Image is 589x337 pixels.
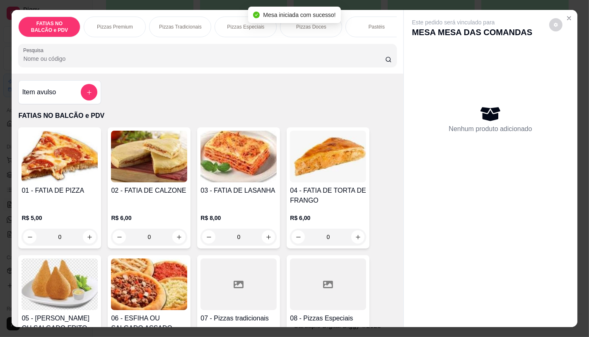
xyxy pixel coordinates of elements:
p: Pizzas Especiais [227,24,264,30]
button: decrease-product-quantity [292,230,305,244]
p: Pizzas Tradicionais [159,24,202,30]
img: product-image [111,131,187,182]
button: decrease-product-quantity [23,230,36,244]
p: FATIAS NO BALCÃO e PDV [25,20,73,33]
p: R$ 5,00 [22,214,98,222]
p: R$ 6,00 [290,214,366,222]
button: add-separate-item [81,84,97,100]
h4: Item avulso [22,87,56,97]
label: Pesquisa [23,47,46,54]
p: Nenhum produto adicionado [449,124,532,134]
p: R$ 8,00 [200,214,277,222]
h4: 01 - FATIA DE PIZZA [22,186,98,196]
h4: 05 - [PERSON_NAME] OU SALGADO FRITO [22,313,98,333]
span: Mesa iniciada com sucesso! [263,12,336,18]
button: decrease-product-quantity [113,230,126,244]
img: product-image [290,131,366,182]
button: Close [562,12,576,25]
input: Pesquisa [23,55,385,63]
button: decrease-product-quantity [202,230,215,244]
button: increase-product-quantity [351,230,365,244]
p: MESA MESA DAS COMANDAS [412,26,533,38]
p: Pizzas Premium [97,24,133,30]
h4: 07 - Pizzas tradicionais [200,313,277,323]
p: Pastéis [369,24,385,30]
img: product-image [111,258,187,310]
p: Este pedido será vinculado para [412,18,533,26]
img: product-image [22,258,98,310]
h4: 02 - FATIA DE CALZONE [111,186,187,196]
button: increase-product-quantity [172,230,186,244]
p: FATIAS NO BALCÃO e PDV [18,111,396,121]
img: product-image [22,131,98,182]
button: decrease-product-quantity [549,18,562,31]
span: check-circle [253,12,260,18]
h4: 06 - ESFIHA OU SALGADO ASSADO [111,313,187,333]
img: product-image [200,131,277,182]
button: increase-product-quantity [83,230,96,244]
p: Pizzas Doces [296,24,326,30]
h4: 03 - FATIA DE LASANHA [200,186,277,196]
p: R$ 6,00 [111,214,187,222]
h4: 04 - FATIA DE TORTA DE FRANGO [290,186,366,206]
h4: 08 - Pizzas Especiais [290,313,366,323]
button: increase-product-quantity [262,230,275,244]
